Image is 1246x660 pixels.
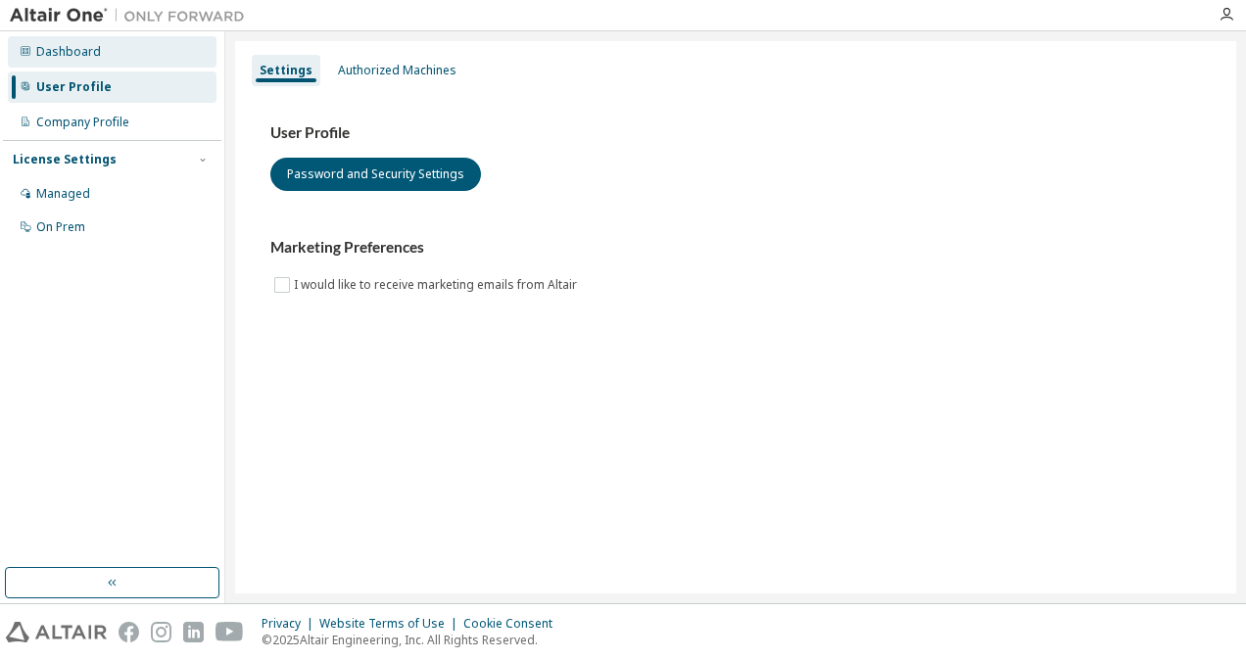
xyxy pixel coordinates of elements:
[319,616,463,632] div: Website Terms of Use
[36,79,112,95] div: User Profile
[338,63,456,78] div: Authorized Machines
[216,622,244,642] img: youtube.svg
[262,632,564,648] p: © 2025 Altair Engineering, Inc. All Rights Reserved.
[262,616,319,632] div: Privacy
[119,622,139,642] img: facebook.svg
[270,158,481,191] button: Password and Security Settings
[260,63,312,78] div: Settings
[463,616,564,632] div: Cookie Consent
[36,219,85,235] div: On Prem
[36,186,90,202] div: Managed
[270,238,1201,258] h3: Marketing Preferences
[10,6,255,25] img: Altair One
[183,622,204,642] img: linkedin.svg
[270,123,1201,143] h3: User Profile
[13,152,117,167] div: License Settings
[36,115,129,130] div: Company Profile
[6,622,107,642] img: altair_logo.svg
[36,44,101,60] div: Dashboard
[151,622,171,642] img: instagram.svg
[294,273,581,297] label: I would like to receive marketing emails from Altair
